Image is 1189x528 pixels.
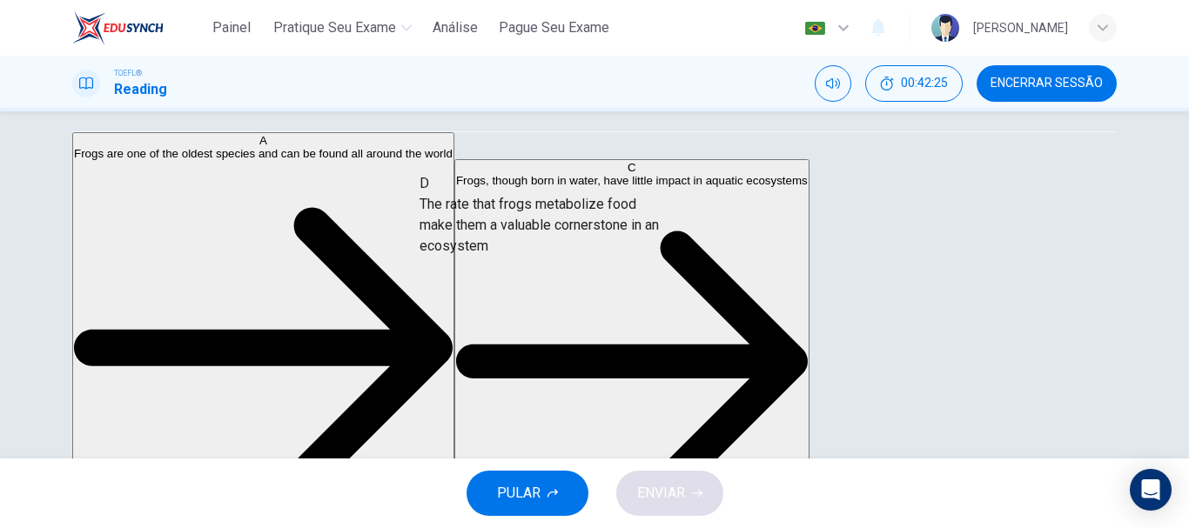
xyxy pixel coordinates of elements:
[492,12,616,43] button: Pague Seu Exame
[815,65,851,102] div: Silenciar
[204,12,259,43] button: Painel
[266,12,419,43] button: Pratique seu exame
[433,17,478,38] span: Análise
[973,17,1068,38] div: [PERSON_NAME]
[456,162,808,175] div: C
[901,77,948,90] span: 00:42:25
[72,10,164,45] img: EduSynch logo
[865,65,963,102] button: 00:42:25
[72,10,204,45] a: EduSynch logo
[497,481,541,505] span: PULAR
[426,12,485,43] button: Análise
[467,471,588,516] button: PULAR
[273,17,396,38] span: Pratique seu exame
[804,22,826,35] img: pt
[74,147,453,160] span: Frogs are one of the oldest species and can be found all around the world
[114,79,167,100] h1: Reading
[456,175,808,188] span: Frogs, though born in water, have little impact in aquatic ecosystems
[114,67,142,79] span: TOEFL®
[499,17,609,38] span: Pague Seu Exame
[74,134,453,147] div: A
[977,65,1117,102] button: Encerrar Sessão
[212,17,251,38] span: Painel
[991,77,1103,90] span: Encerrar Sessão
[865,65,963,102] div: Esconder
[931,14,959,42] img: Profile picture
[1130,469,1172,511] div: Open Intercom Messenger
